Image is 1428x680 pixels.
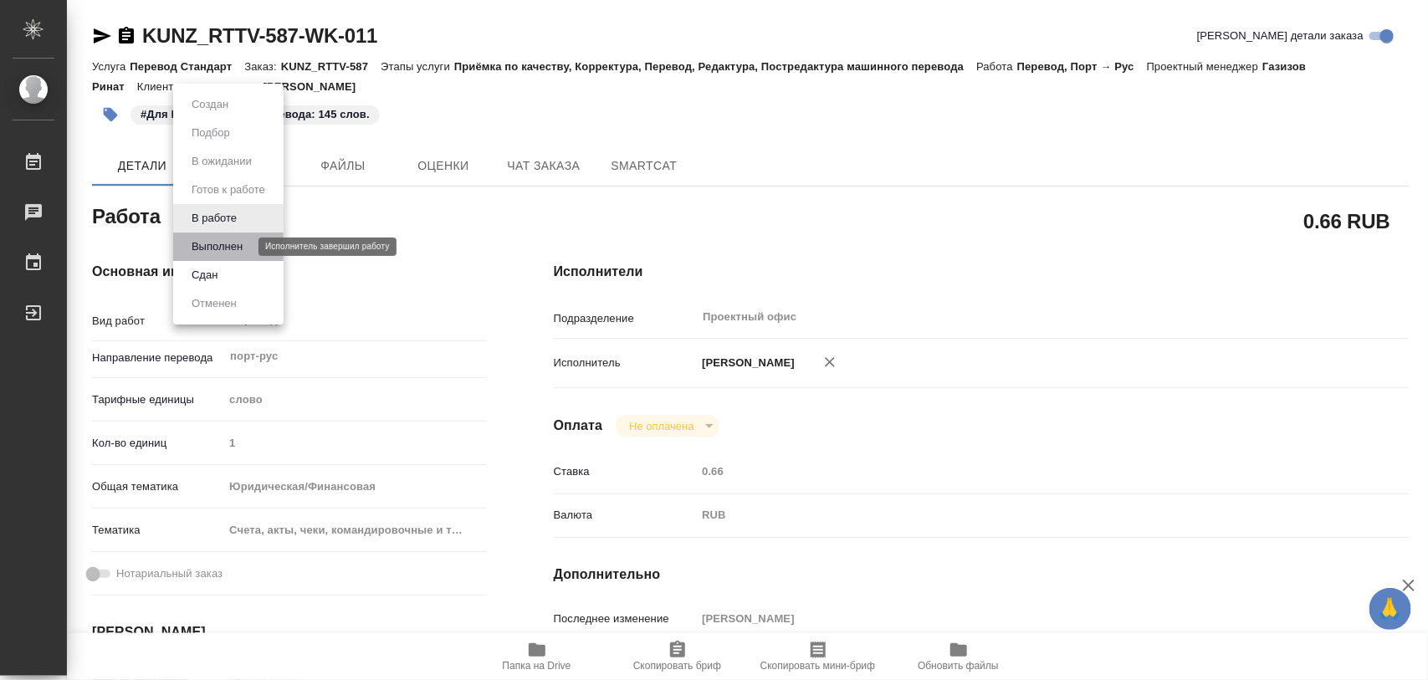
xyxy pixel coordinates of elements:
[187,181,270,199] button: Готов к работе
[187,124,235,142] button: Подбор
[187,95,233,114] button: Создан
[187,294,242,313] button: Отменен
[187,238,248,256] button: Выполнен
[187,152,257,171] button: В ожидании
[187,209,242,228] button: В работе
[187,266,223,284] button: Сдан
